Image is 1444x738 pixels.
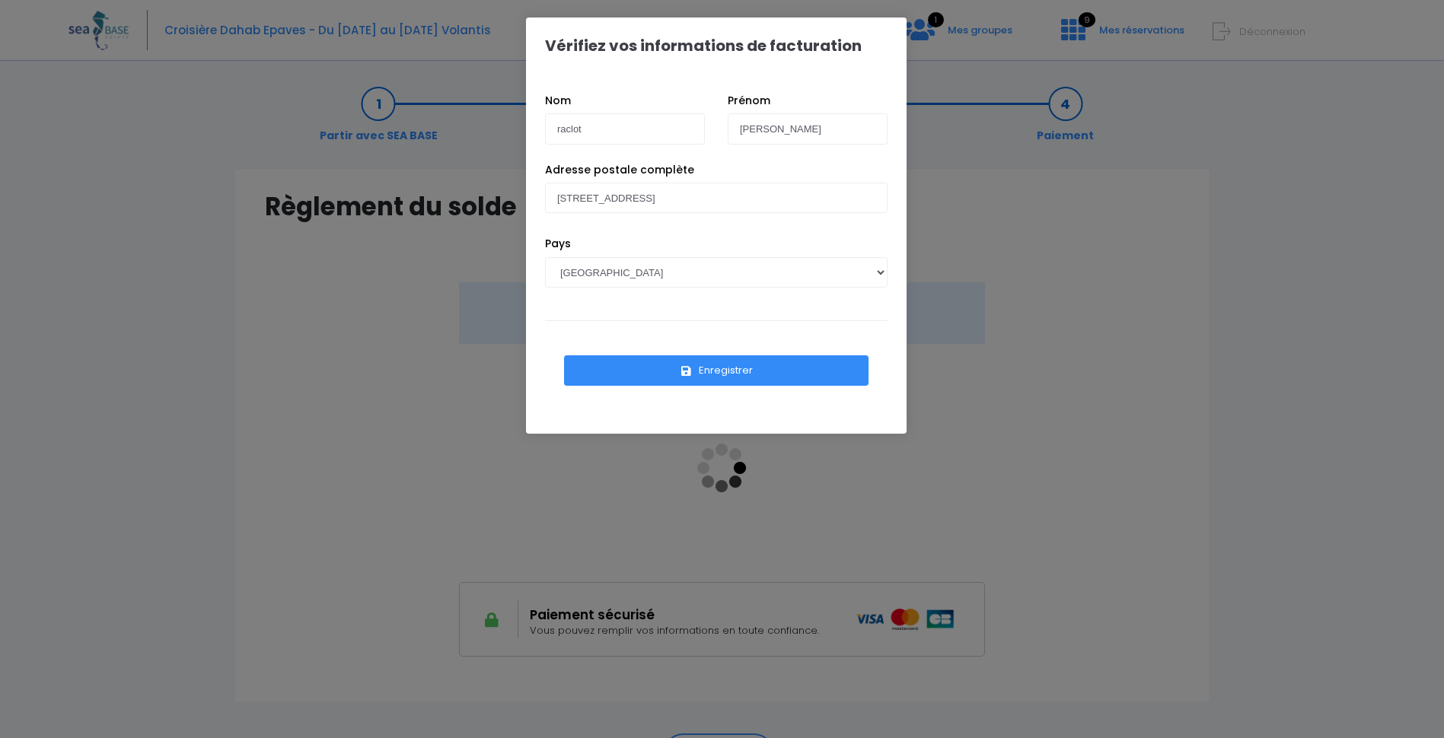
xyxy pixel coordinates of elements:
[728,93,770,109] label: Prénom
[564,355,869,386] button: Enregistrer
[545,236,571,252] label: Pays
[545,93,571,109] label: Nom
[545,162,694,178] label: Adresse postale complète
[545,37,862,55] h1: Vérifiez vos informations de facturation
